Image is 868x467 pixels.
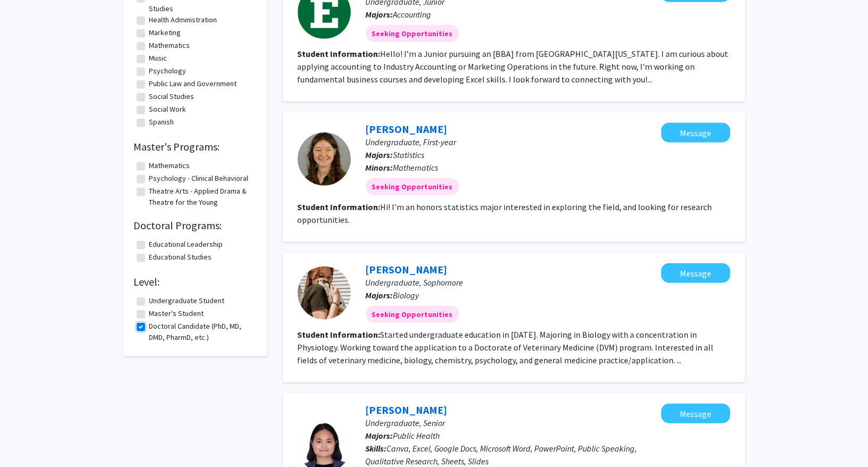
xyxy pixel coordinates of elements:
iframe: Chat [8,419,45,459]
span: Undergraduate, Senior [366,418,445,428]
label: Health Administration [149,14,217,26]
b: Student Information: [298,329,381,340]
b: Minors: [366,162,393,173]
b: Majors: [366,430,393,441]
b: Majors: [366,290,393,301]
b: Majors: [366,9,393,20]
button: Message Katelyn Drzazgowski [661,263,730,283]
b: Skills: [366,443,387,454]
span: Statistics [393,149,425,160]
label: Theatre Arts - Applied Drama & Theatre for the Young [149,186,254,208]
span: Public Health [393,430,440,441]
label: Social Studies [149,91,195,102]
fg-read-more: Hello! I’m a Junior pursuing an [BBA] from [GEOGRAPHIC_DATA][US_STATE]. I am curious about applyi... [298,48,729,85]
mat-chip: Seeking Opportunities [366,25,459,42]
mat-chip: Seeking Opportunities [366,178,459,195]
span: Undergraduate, Sophomore [366,277,464,288]
label: Educational Studies [149,252,212,263]
label: Spanish [149,116,174,128]
fg-read-more: Hi! I'm an honors statistics major interested in exploring the field, and looking for research op... [298,202,712,225]
label: Public Law and Government [149,78,237,89]
mat-chip: Seeking Opportunities [366,306,459,323]
span: Undergraduate, First-year [366,137,457,147]
h2: Level: [134,276,256,288]
label: Marketing [149,27,181,38]
a: [PERSON_NAME] [366,263,448,276]
label: Mathematics [149,40,190,51]
h2: Doctoral Programs: [134,219,256,232]
span: Canva, Excel, Google Docs, Microsoft Word, PowerPoint, Public Speaking, Qualitative Research, She... [366,443,637,466]
b: Student Information: [298,48,381,59]
b: Majors: [366,149,393,160]
label: Master's Student [149,308,204,319]
button: Message Elizabeth Sobocinski [661,123,730,143]
label: Psychology [149,65,187,77]
b: Student Information: [298,202,381,212]
h2: Master's Programs: [134,140,256,153]
fg-read-more: Started undergraduate education in [DATE]. Majoring in Biology with a concentration in Physiology... [298,329,714,365]
a: [PERSON_NAME] [366,122,448,136]
a: [PERSON_NAME] [366,403,448,416]
span: Mathematics [393,162,439,173]
label: Mathematics [149,160,190,171]
span: Biology [393,290,419,301]
label: Educational Leadership [149,239,223,250]
label: Social Work [149,104,187,115]
button: Message Tracy Ho [661,404,730,423]
span: Accounting [393,9,432,20]
label: Undergraduate Student [149,295,225,306]
label: Psychology - Clinical Behavioral [149,173,249,184]
label: Music [149,53,167,64]
label: Doctoral Candidate (PhD, MD, DMD, PharmD, etc.) [149,321,254,343]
